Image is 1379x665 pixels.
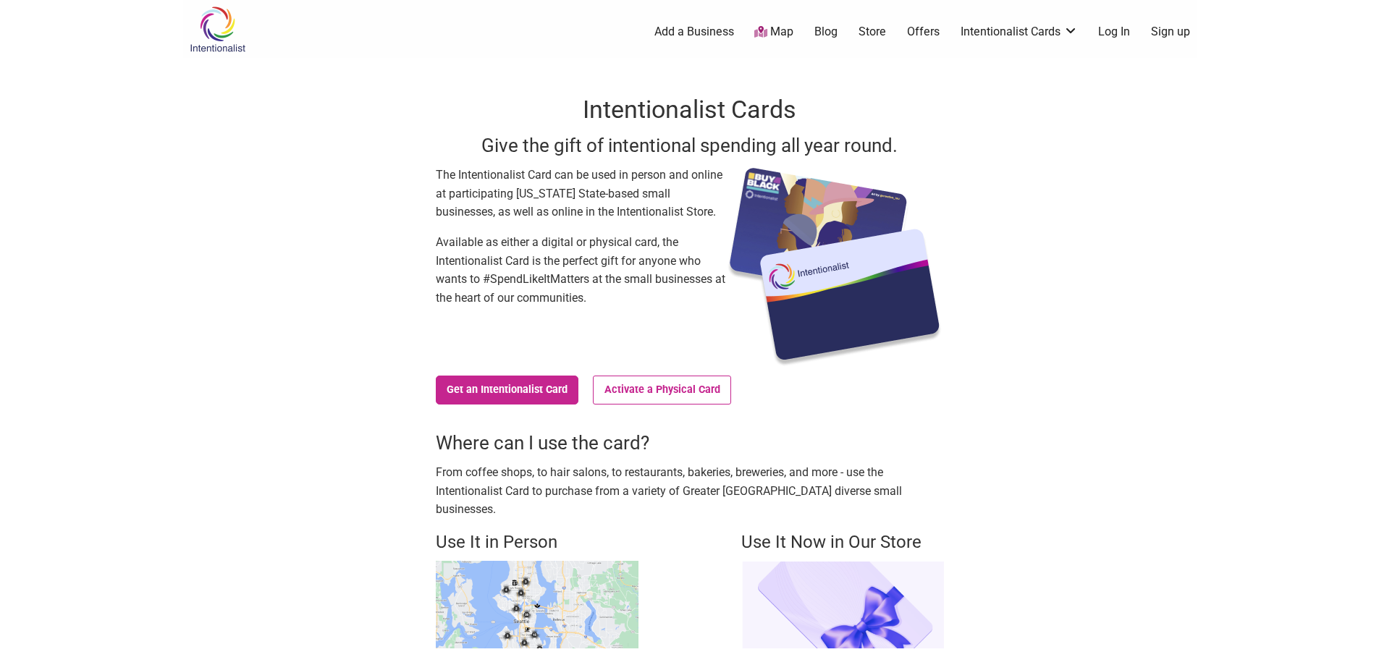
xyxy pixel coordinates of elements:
[1151,24,1190,40] a: Sign up
[436,132,944,158] h3: Give the gift of intentional spending all year round.
[741,561,944,648] img: Intentionalist Store
[436,93,944,127] h1: Intentionalist Cards
[183,6,252,53] img: Intentionalist
[436,376,579,404] a: Get an Intentionalist Card
[741,530,944,555] h4: Use It Now in Our Store
[654,24,734,40] a: Add a Business
[593,376,731,404] a: Activate a Physical Card
[859,24,886,40] a: Store
[1098,24,1130,40] a: Log In
[436,166,725,221] p: The Intentionalist Card can be used in person and online at participating [US_STATE] State-based ...
[907,24,940,40] a: Offers
[436,530,638,555] h4: Use It in Person
[814,24,838,40] a: Blog
[754,24,793,41] a: Map
[436,233,725,307] p: Available as either a digital or physical card, the Intentionalist Card is the perfect gift for a...
[436,561,638,648] img: Buy Black map
[436,430,944,456] h3: Where can I use the card?
[725,166,944,368] img: Intentionalist Card
[961,24,1078,40] a: Intentionalist Cards
[436,463,944,519] p: From coffee shops, to hair salons, to restaurants, bakeries, breweries, and more - use the Intent...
